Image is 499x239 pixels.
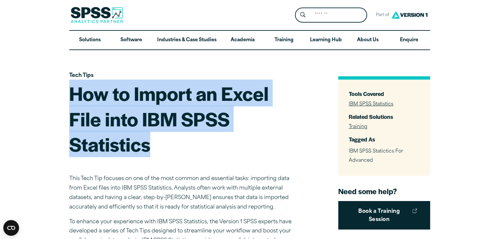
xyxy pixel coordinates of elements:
[69,31,111,50] a: Solutions
[349,124,367,129] a: Training
[349,149,403,163] span: IBM SPSS Statictics For Advanced
[349,90,420,98] h3: Tools Covered
[338,201,430,230] a: Book a Training Session
[372,10,390,20] span: Part of
[71,7,123,23] img: SPSS Analytics Partner
[338,186,430,196] h4: Need some help?
[295,8,367,23] form: Site Header Search Form
[349,102,393,107] a: IBM SPSS Statistics
[305,31,347,50] a: Learning Hub
[349,136,420,143] h3: Tagged As
[69,31,430,50] nav: Desktop version of site main menu
[69,174,299,212] p: This Tech Tip focuses on one of the most common and essential tasks: importing data from Excel fi...
[222,31,263,50] a: Academia
[263,31,304,50] a: Training
[347,31,388,50] a: About Us
[69,81,299,157] h1: How to Import an Excel File into IBM SPSS Statistics
[3,220,19,236] svg: CookieBot Widget Icon
[297,9,309,21] button: Search magnifying glass icon
[388,31,430,50] a: Enquire
[111,31,152,50] a: Software
[349,113,420,120] h3: Related Solutions
[3,220,19,236] div: CookieBot Widget Contents
[152,31,222,50] a: Industries & Case Studies
[3,220,19,236] button: Open CMP widget
[390,9,429,21] img: Version1 Logo
[69,71,299,81] p: Tech Tips
[300,12,305,18] svg: Search magnifying glass icon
